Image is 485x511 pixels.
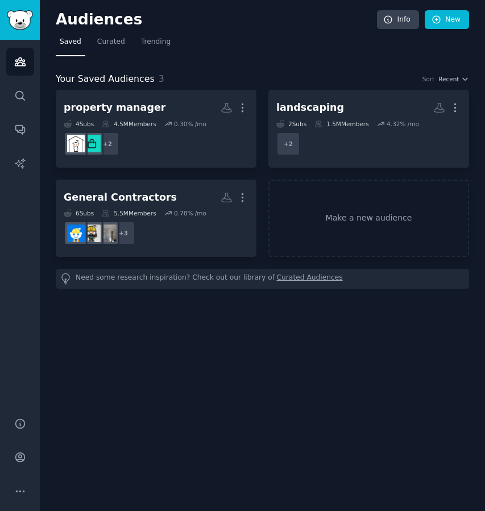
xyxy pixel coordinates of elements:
div: 0.30 % /mo [174,120,206,128]
img: Remodel [99,225,117,242]
a: Curated [93,33,129,56]
div: Sort [422,75,435,83]
div: 6 Sub s [64,209,94,217]
a: Saved [56,33,85,56]
a: Make a new audience [268,180,469,257]
div: 4 Sub s [64,120,94,128]
div: 4.32 % /mo [387,120,419,128]
a: property manager4Subs4.5MMembers0.30% /mo+2PropertyManagementRealEstate [56,90,256,168]
a: landscaping2Subs1.5MMembers4.32% /mo+2 [268,90,469,168]
span: Your Saved Audiences [56,72,155,86]
div: + 2 [276,132,300,156]
div: 1.5M Members [314,120,368,128]
a: Info [377,10,419,30]
span: Curated [97,37,125,47]
div: landscaping [276,101,344,115]
img: PropertyManagement [83,135,101,152]
div: Need some research inspiration? Check out our library of [56,269,469,289]
img: RealEstate [67,135,85,152]
div: 5.5M Members [102,209,156,217]
span: Trending [141,37,171,47]
img: GummySearch logo [7,10,33,30]
span: Saved [60,37,81,47]
span: Recent [438,75,459,83]
div: General Contractors [64,190,177,205]
img: Renovations [83,225,101,242]
button: Recent [438,75,469,83]
a: General Contractors6Subs5.5MMembers0.78% /mo+3RemodelRenovationsConstruction [56,180,256,257]
span: 3 [159,73,164,84]
a: New [425,10,469,30]
div: 2 Sub s [276,120,306,128]
div: + 2 [96,132,119,156]
a: Trending [137,33,175,56]
div: property manager [64,101,165,115]
div: 0.78 % /mo [174,209,206,217]
img: Construction [67,225,85,242]
div: 4.5M Members [102,120,156,128]
div: + 3 [111,221,135,245]
h2: Audiences [56,11,377,29]
a: Curated Audiences [277,273,343,285]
